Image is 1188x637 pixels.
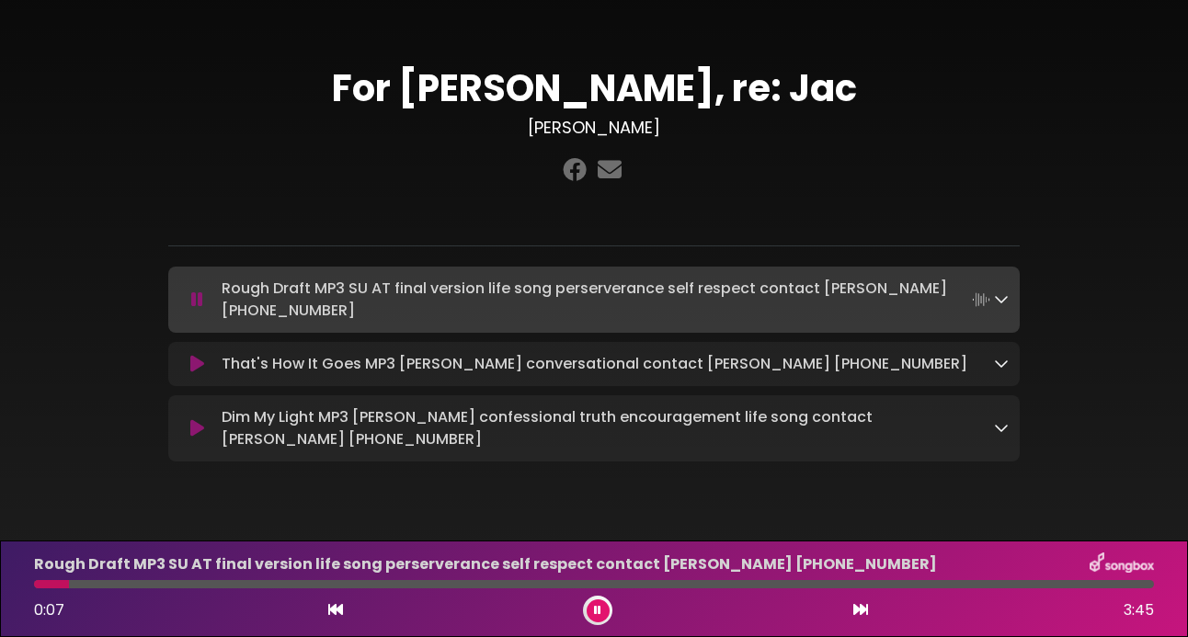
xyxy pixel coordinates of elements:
p: That's How It Goes MP3 [PERSON_NAME] conversational contact [PERSON_NAME] [PHONE_NUMBER] [222,353,967,375]
p: Rough Draft MP3 SU AT final version life song perserverance self respect contact [PERSON_NAME] [P... [222,278,994,322]
img: waveform4.gif [968,287,994,313]
h1: For [PERSON_NAME], re: Jac [168,66,1020,110]
p: Dim My Light MP3 [PERSON_NAME] confessional truth encouragement life song contact [PERSON_NAME] [... [222,406,994,450]
h3: [PERSON_NAME] [168,118,1020,138]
